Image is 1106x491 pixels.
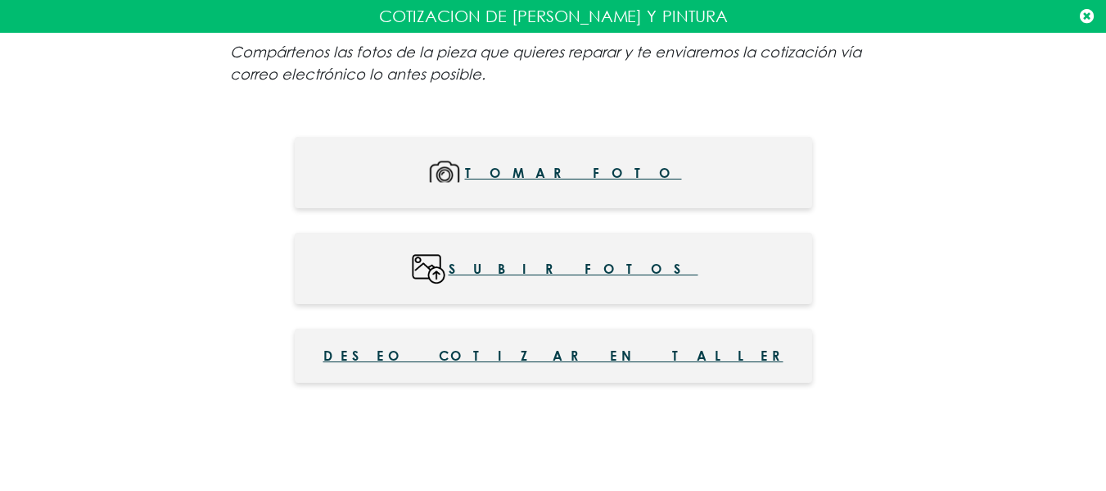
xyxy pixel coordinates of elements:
p: Compártenos las fotos de la pieza que quieres reparar y te enviaremos la cotización vía correo el... [230,41,877,85]
span: Tomar foto [465,154,682,191]
button: Tomar foto [295,137,812,208]
button: Subir fotos [295,233,812,304]
p: COTIZACION DE [PERSON_NAME] Y PINTURA [12,4,1094,29]
button: Deseo cotizar en taller [295,329,812,383]
span: Deseo cotizar en taller [323,346,783,366]
img: mMoqUg+Y6aUS6LnDlxD7Bo0MZxWs6HFM5cnHM4Qtg4Rn [425,154,465,191]
span: Subir fotos [449,250,698,287]
img: wWc3mI9nliSrAAAAABJRU5ErkJggg== [409,250,449,287]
